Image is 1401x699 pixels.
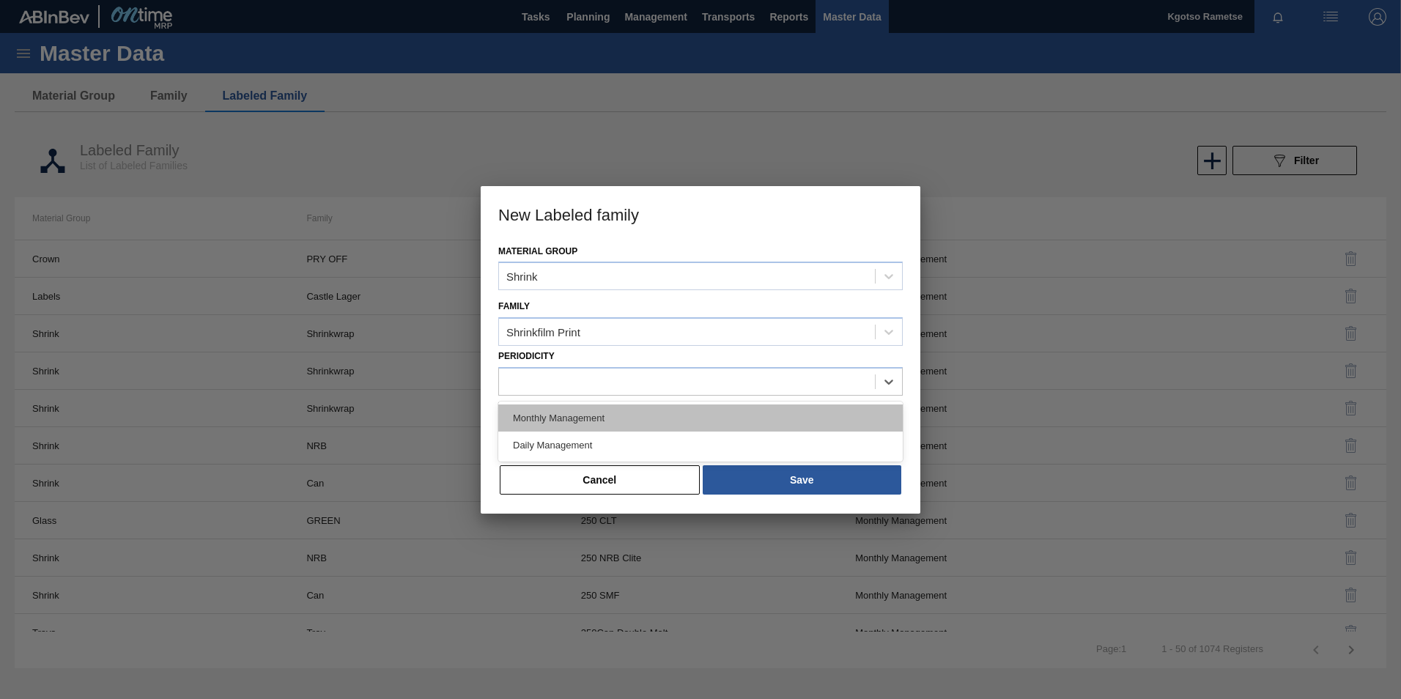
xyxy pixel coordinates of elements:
[481,186,920,242] h3: New Labeled family
[498,404,903,432] div: Monthly Management
[498,351,555,361] label: Periodicity
[498,432,903,459] div: Daily Management
[703,465,901,495] button: Save
[498,301,530,311] label: Family
[498,396,903,417] label: Description
[506,270,538,283] div: Shrink
[498,246,577,256] label: Material Group
[500,465,700,495] button: Cancel
[506,326,580,339] div: Shrinkfilm Print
